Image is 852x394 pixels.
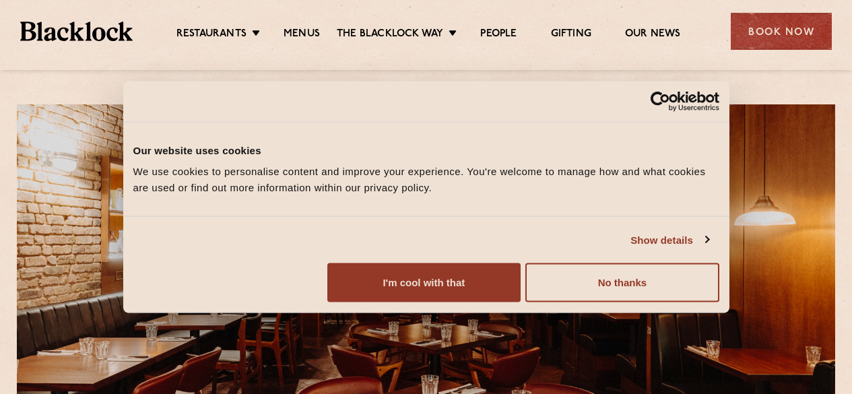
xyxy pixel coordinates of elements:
div: Our website uses cookies [133,142,719,158]
a: Usercentrics Cookiebot - opens in a new window [601,91,719,111]
a: Restaurants [176,28,247,42]
button: I'm cool with that [327,263,521,302]
a: The Blacklock Way [337,28,443,42]
img: BL_Textured_Logo-footer-cropped.svg [20,22,133,40]
a: Gifting [551,28,591,42]
div: We use cookies to personalise content and improve your experience. You're welcome to manage how a... [133,164,719,196]
a: People [480,28,517,42]
button: No thanks [525,263,719,302]
div: Book Now [731,13,832,50]
a: Our News [625,28,681,42]
a: Menus [284,28,320,42]
a: Show details [630,232,709,248]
